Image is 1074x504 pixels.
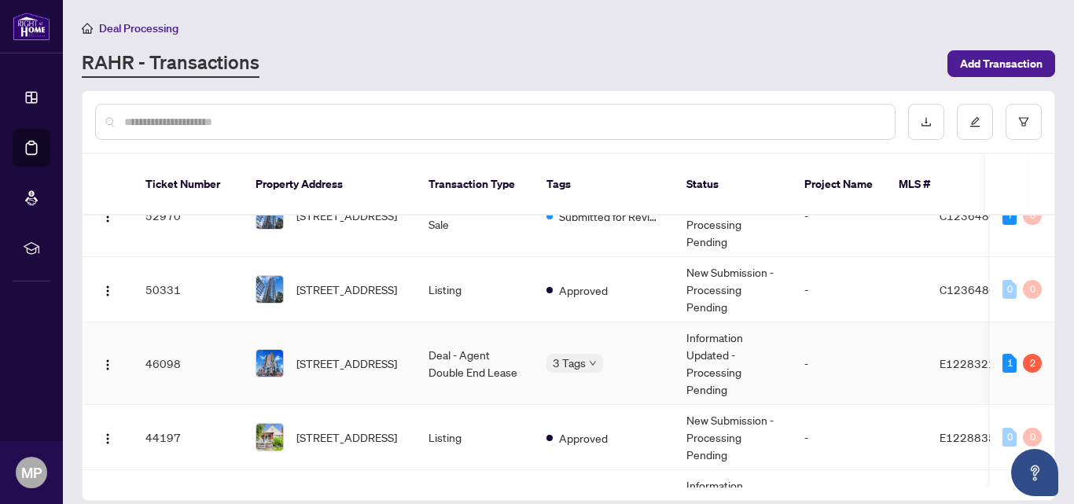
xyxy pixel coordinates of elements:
[921,116,932,127] span: download
[101,432,114,445] img: Logo
[99,21,178,35] span: Deal Processing
[296,207,397,224] span: [STREET_ADDRESS]
[1023,354,1042,373] div: 2
[101,359,114,371] img: Logo
[13,12,50,41] img: logo
[1023,206,1042,225] div: 0
[256,202,283,229] img: thumbnail-img
[792,175,927,257] td: -
[674,175,792,257] td: Information Updated - Processing Pending
[908,104,944,140] button: download
[256,350,283,377] img: thumbnail-img
[133,154,243,215] th: Ticket Number
[82,50,259,78] a: RAHR - Transactions
[1023,280,1042,299] div: 0
[133,175,243,257] td: 52970
[1023,428,1042,447] div: 0
[296,281,397,298] span: [STREET_ADDRESS]
[101,211,114,223] img: Logo
[133,257,243,322] td: 50331
[95,425,120,450] button: Logo
[940,208,1003,223] span: C12364860
[1002,206,1017,225] div: 7
[559,429,608,447] span: Approved
[792,154,886,215] th: Project Name
[947,50,1055,77] button: Add Transaction
[792,257,927,322] td: -
[243,154,416,215] th: Property Address
[792,322,927,405] td: -
[559,208,661,225] span: Submitted for Review
[940,356,1002,370] span: E12283217
[559,281,608,299] span: Approved
[1002,354,1017,373] div: 1
[940,430,1002,444] span: E12288352
[674,154,792,215] th: Status
[416,154,534,215] th: Transaction Type
[95,277,120,302] button: Logo
[133,322,243,405] td: 46098
[101,285,114,297] img: Logo
[21,462,42,484] span: MP
[256,424,283,451] img: thumbnail-img
[416,175,534,257] td: Deal - Sell Side Sale
[133,405,243,470] td: 44197
[256,276,283,303] img: thumbnail-img
[553,354,586,372] span: 3 Tags
[416,322,534,405] td: Deal - Agent Double End Lease
[416,257,534,322] td: Listing
[95,203,120,228] button: Logo
[1018,116,1029,127] span: filter
[960,51,1043,76] span: Add Transaction
[95,351,120,376] button: Logo
[589,359,597,367] span: down
[534,154,674,215] th: Tags
[792,405,927,470] td: -
[886,154,980,215] th: MLS #
[416,405,534,470] td: Listing
[296,355,397,372] span: [STREET_ADDRESS]
[1011,449,1058,496] button: Open asap
[674,405,792,470] td: New Submission - Processing Pending
[1006,104,1042,140] button: filter
[957,104,993,140] button: edit
[940,282,1003,296] span: C12364860
[82,23,93,34] span: home
[1002,428,1017,447] div: 0
[674,322,792,405] td: Information Updated - Processing Pending
[1002,280,1017,299] div: 0
[969,116,980,127] span: edit
[674,257,792,322] td: New Submission - Processing Pending
[296,429,397,446] span: [STREET_ADDRESS]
